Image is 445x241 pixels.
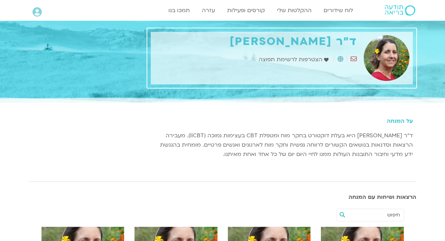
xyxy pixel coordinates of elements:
a: לוח שידורים [320,4,356,17]
a: תמכו בנו [165,4,193,17]
h5: על המנחה [151,118,413,124]
h1: ד"ר [PERSON_NAME] [154,35,357,48]
p: ד״ר [PERSON_NAME] היא בעלת דוקטורט בחקר מוח ומטפלת CBT בעצימות נמוכה (liCBT). מעבירה הרצאות וסדנא... [151,131,413,159]
span: הצטרפות לרשימת תפוצה [259,55,324,64]
a: ההקלטות שלי [274,4,315,17]
input: חיפוש [347,209,400,221]
h3: הרצאות ושיחות עם המנחה [29,194,416,200]
img: תודעה בריאה [385,5,415,16]
a: הצטרפות לרשימת תפוצה [259,55,330,64]
a: קורסים ופעילות [224,4,268,17]
a: עזרה [198,4,219,17]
